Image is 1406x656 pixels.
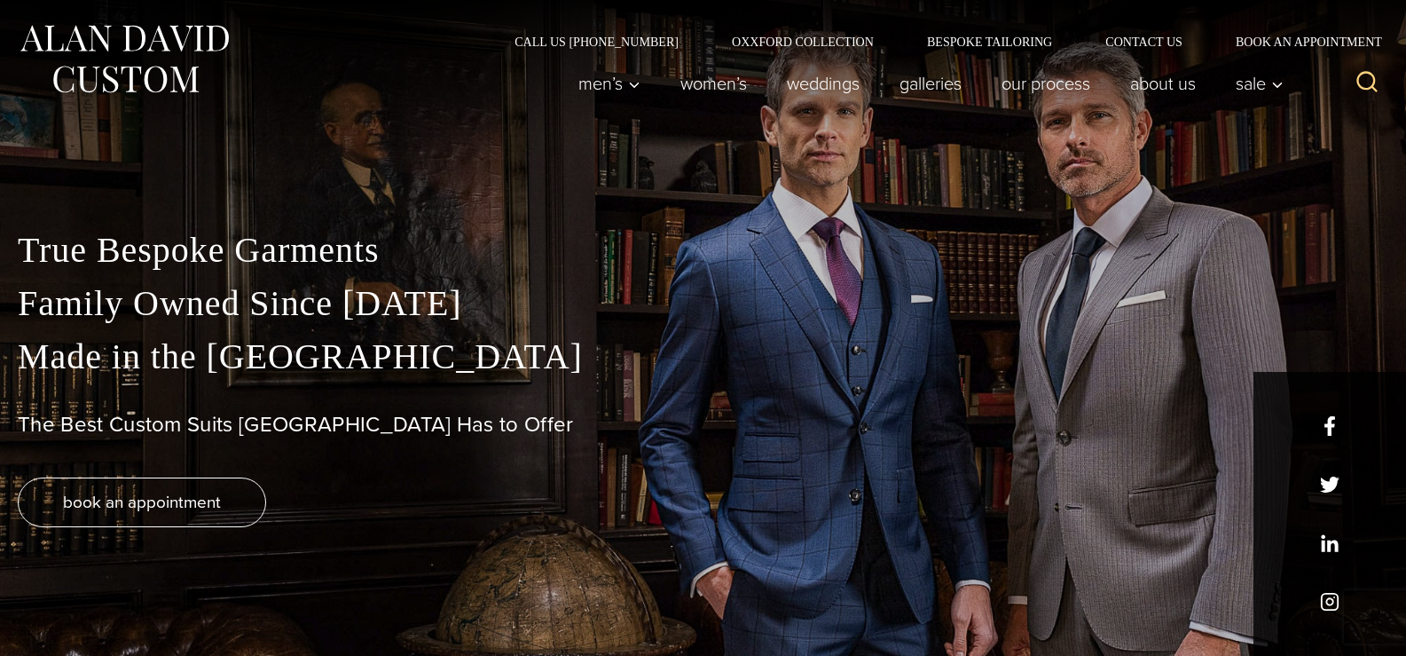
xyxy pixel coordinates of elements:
a: About Us [1111,66,1216,101]
h1: The Best Custom Suits [GEOGRAPHIC_DATA] Has to Offer [18,412,1388,438]
nav: Primary Navigation [559,66,1293,101]
span: Men’s [578,75,640,92]
a: weddings [767,66,880,101]
a: Our Process [982,66,1111,101]
a: book an appointment [18,478,266,527]
button: View Search Form [1346,62,1388,105]
a: Bespoke Tailoring [900,36,1079,48]
p: True Bespoke Garments Family Owned Since [DATE] Made in the [GEOGRAPHIC_DATA] [18,224,1388,383]
a: Call Us [PHONE_NUMBER] [488,36,705,48]
a: Women’s [661,66,767,101]
iframe: Opens a widget where you can chat to one of our agents [1292,603,1388,647]
img: Alan David Custom [18,20,231,99]
nav: Secondary Navigation [488,36,1388,48]
span: Sale [1236,75,1284,92]
span: book an appointment [63,489,221,515]
a: Oxxford Collection [705,36,900,48]
a: Book an Appointment [1209,36,1388,48]
a: Galleries [880,66,982,101]
a: Contact Us [1079,36,1209,48]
